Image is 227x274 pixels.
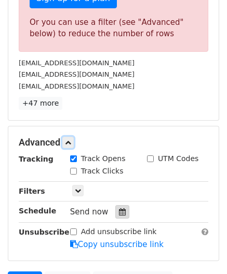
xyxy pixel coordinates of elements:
[81,226,157,237] label: Add unsubscribe link
[70,207,109,217] span: Send now
[175,224,227,274] iframe: Chat Widget
[19,137,208,148] h5: Advanced
[19,187,45,195] strong: Filters
[19,59,135,67] small: [EMAIL_ADDRESS][DOMAIN_NAME]
[19,155,54,163] strong: Tracking
[19,228,70,236] strong: Unsubscribe
[19,207,56,215] strong: Schedule
[30,17,197,40] div: Or you can use a filter (see "Advanced" below) to reduce the number of rows
[19,97,62,110] a: +47 more
[81,153,126,164] label: Track Opens
[19,82,135,90] small: [EMAIL_ADDRESS][DOMAIN_NAME]
[19,70,135,78] small: [EMAIL_ADDRESS][DOMAIN_NAME]
[70,240,164,249] a: Copy unsubscribe link
[158,153,198,164] label: UTM Codes
[81,166,124,177] label: Track Clicks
